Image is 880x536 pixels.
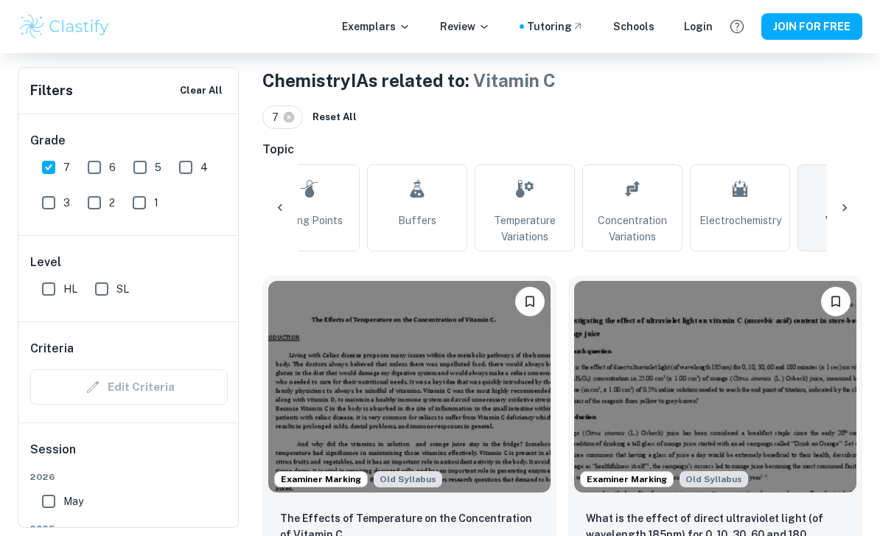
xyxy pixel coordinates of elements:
[176,80,226,102] button: Clear All
[821,287,851,316] button: Please log in to bookmark exemplars
[527,18,584,35] a: Tutoring
[262,67,862,94] h1: Chemistry IAs related to:
[63,159,70,175] span: 7
[272,109,285,125] span: 7
[342,18,411,35] p: Exemplars
[30,254,228,271] h6: Level
[63,493,83,509] span: May
[109,195,115,211] span: 2
[825,212,870,229] span: Vitamin C
[63,281,77,297] span: HL
[109,159,116,175] span: 6
[724,14,750,39] button: Help and Feedback
[374,471,442,487] div: Starting from the May 2025 session, the Chemistry IA requirements have changed. It's OK to refer ...
[200,159,208,175] span: 4
[30,470,228,484] span: 2026
[116,281,129,297] span: SL
[699,212,781,229] span: Electrochemistry
[30,369,228,405] div: Criteria filters are unavailable when searching by topic
[481,212,568,245] span: Temperature Variations
[680,471,748,487] div: Starting from the May 2025 session, the Chemistry IA requirements have changed. It's OK to refer ...
[684,18,713,35] a: Login
[154,195,158,211] span: 1
[155,159,161,175] span: 5
[613,18,654,35] a: Schools
[30,132,228,150] h6: Grade
[30,441,228,470] h6: Session
[30,522,228,535] span: 2025
[276,212,343,229] span: Boiling Points
[309,106,360,128] button: Reset All
[680,471,748,487] span: Old Syllabus
[275,473,367,486] span: Examiner Marking
[589,212,676,245] span: Concentration Variations
[581,473,673,486] span: Examiner Marking
[515,287,545,316] button: Please log in to bookmark exemplars
[30,80,73,101] h6: Filters
[473,70,556,91] span: Vitamin C
[30,340,74,358] h6: Criteria
[63,195,70,211] span: 3
[761,13,862,40] button: JOIN FOR FREE
[18,12,111,41] img: Clastify logo
[440,18,490,35] p: Review
[262,105,303,129] div: 7
[262,141,862,159] h6: Topic
[574,281,856,493] img: Chemistry IA example thumbnail: What is the effect of direct ultraviolet
[398,212,436,229] span: Buffers
[268,281,551,493] img: Chemistry IA example thumbnail: The Effects of Temperature on the Concen
[374,471,442,487] span: Old Syllabus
